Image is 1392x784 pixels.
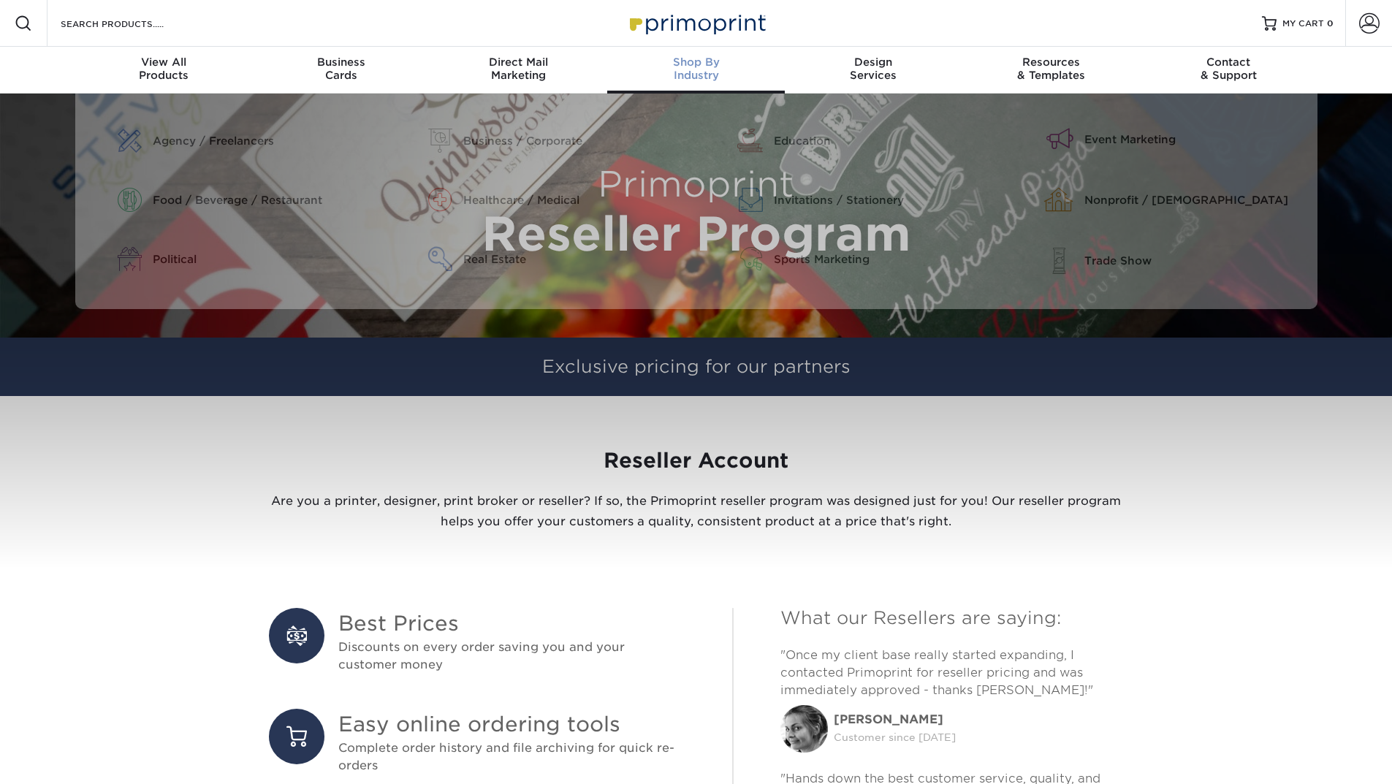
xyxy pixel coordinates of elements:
[962,56,1140,69] span: Resources
[607,56,785,69] span: Shop By
[1018,129,1307,150] a: Event Marketing
[1282,18,1324,30] span: MY CART
[86,188,375,212] a: Food / Beverage / Restaurant
[430,56,607,69] span: Direct Mail
[780,647,1124,699] p: "Once my client base really started expanding, I contacted Primoprint for reseller pricing and wa...
[1140,47,1317,94] a: Contact& Support
[707,129,996,153] a: Education
[59,15,202,32] input: SEARCH PRODUCTS.....
[252,56,430,82] div: Cards
[86,129,375,153] a: Agency / Freelancers
[1018,247,1307,274] a: Trade Show
[397,188,685,212] a: Healthcare / Medical
[75,47,253,94] a: View AllProducts
[397,247,685,271] a: Real Estate
[75,56,253,82] div: Products
[707,247,996,271] a: Sports Marketing
[463,192,685,208] div: Healthcare / Medical
[780,608,1124,629] h4: What our Resellers are saying:
[774,192,996,208] div: Invitations / Stationery
[780,705,828,753] img: Mindy P.
[75,56,253,69] span: View All
[774,133,996,149] div: Education
[774,251,996,267] div: Sports Marketing
[86,247,375,271] a: Political
[607,47,785,94] a: Shop ByIndustry
[338,709,685,739] span: Easy online ordering tools
[1018,188,1307,212] a: Nonprofit / [DEMOGRAPHIC_DATA]
[153,133,375,149] div: Agency / Freelancers
[834,731,956,743] small: Customer since [DATE]
[962,56,1140,82] div: & Templates
[338,608,685,639] span: Best Prices
[463,251,685,267] div: Real Estate
[269,709,685,775] li: Complete order history and file archiving for quick re-orders
[1084,253,1307,269] div: Trade Show
[962,47,1140,94] a: Resources& Templates
[623,7,769,39] img: Primoprint
[607,56,785,82] div: Industry
[1327,18,1334,28] span: 0
[252,56,430,69] span: Business
[397,129,685,153] a: Business / Corporate
[1084,192,1307,208] div: Nonprofit / [DEMOGRAPHIC_DATA]
[785,56,962,69] span: Design
[785,47,962,94] a: DesignServices
[785,56,962,82] div: Services
[1084,132,1307,148] div: Event Marketing
[707,188,996,212] a: Invitations / Stationery
[1140,56,1317,69] span: Contact
[1140,56,1317,82] div: & Support
[463,133,685,149] div: Business / Corporate
[153,192,375,208] div: Food / Beverage / Restaurant
[430,47,607,94] a: Direct MailMarketing
[834,711,956,728] div: [PERSON_NAME]
[430,56,607,82] div: Marketing
[252,47,430,94] a: BusinessCards
[153,251,375,267] div: Political
[269,608,685,674] li: Discounts on every order saving you and your customer money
